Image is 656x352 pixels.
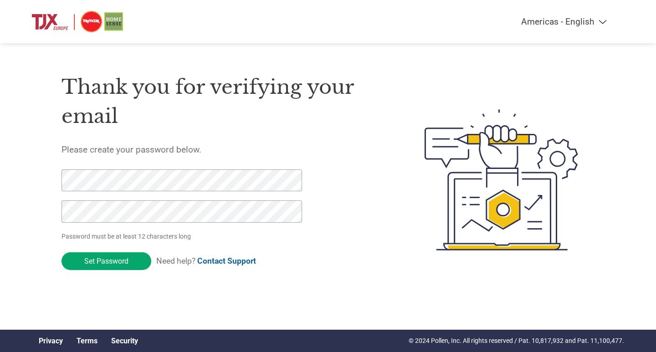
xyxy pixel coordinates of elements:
[61,72,381,131] h1: Thank you for verifying your email
[197,256,256,265] a: Contact Support
[39,337,63,345] a: Privacy
[61,252,151,270] input: Set Password
[61,232,305,241] p: Password must be at least 12 characters long
[77,337,97,345] a: Terms
[156,256,256,265] span: Need help?
[408,59,595,301] img: create-password
[61,144,381,155] h5: Please create your password below.
[409,336,624,346] p: © 2024 Pollen, Inc. All rights reserved / Pat. 10,817,932 and Pat. 11,100,477.
[32,9,123,34] img: TJX Europe
[111,337,138,345] a: Security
